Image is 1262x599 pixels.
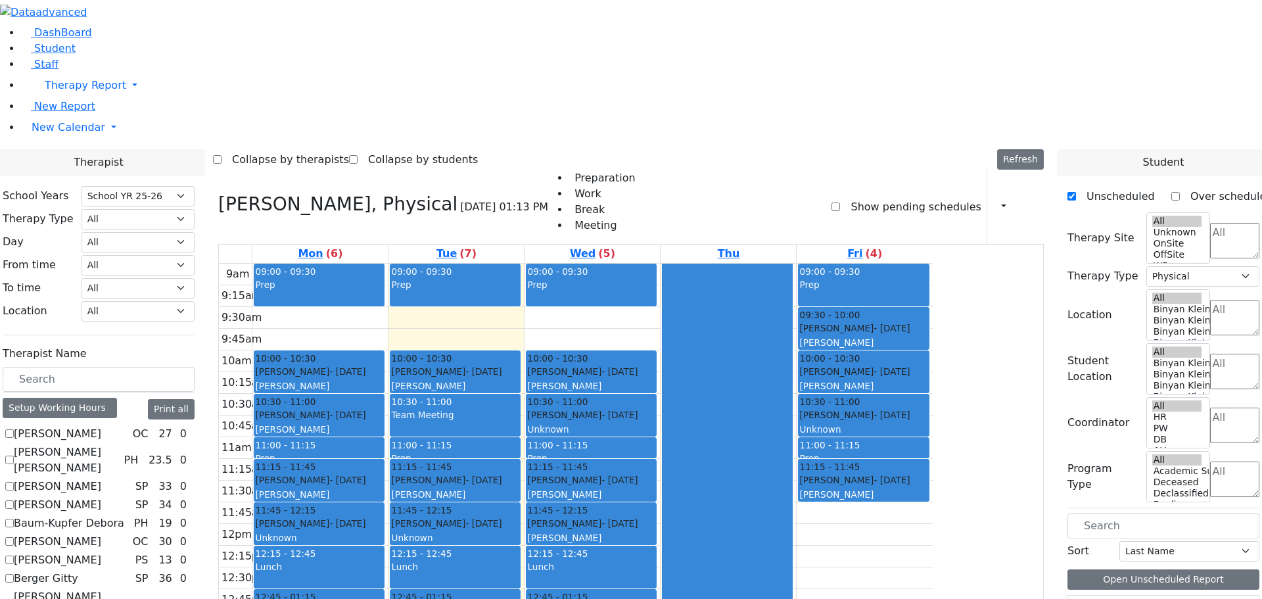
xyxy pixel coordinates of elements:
option: Binyan Klein 4 [1152,315,1202,326]
span: - [DATE] [329,475,365,485]
span: 09:00 - 09:30 [391,266,452,277]
div: 0 [177,571,189,587]
div: [PERSON_NAME] [799,379,927,393]
label: [PERSON_NAME] [14,552,101,568]
div: [PERSON_NAME] [255,365,383,378]
a: Staff [21,58,58,70]
span: - [DATE] [601,518,638,529]
div: Unknown [391,531,519,544]
div: [PERSON_NAME] [527,531,655,544]
span: New Calendar [32,121,105,133]
div: 0 [177,452,189,468]
span: 11:15 - 11:45 [799,460,860,473]
li: Meeting [569,218,635,233]
div: Prep [799,452,927,465]
span: - [DATE] [465,518,502,529]
div: Team Meeting [391,408,519,421]
div: Lunch [527,560,655,573]
a: September 4, 2025 [715,245,743,263]
span: 11:15 - 11:45 [391,460,452,473]
textarea: Search [1210,354,1259,389]
div: 9:45am [219,331,264,347]
div: 10:15am [219,375,271,391]
option: All [1152,293,1202,304]
span: - [DATE] [601,366,638,377]
option: Declines [1152,499,1202,510]
div: PH [118,452,143,468]
div: 0 [177,426,189,442]
label: Student Location [1067,353,1138,385]
textarea: Search [1210,300,1259,335]
label: From time [3,257,56,273]
span: - [DATE] [874,323,910,333]
a: DashBoard [21,26,92,39]
div: Unknown [255,531,383,544]
span: 12:15 - 12:45 [255,548,315,559]
div: [PERSON_NAME] [799,488,927,501]
label: Collapse by therapists [222,149,349,170]
div: [PERSON_NAME] [799,408,927,421]
label: Berger Gitty [14,571,78,587]
div: Lunch [255,560,383,573]
div: Prep [255,278,383,291]
span: - [DATE] [465,475,502,485]
span: - [DATE] [874,366,910,377]
span: 10:00 - 10:30 [255,352,315,365]
div: [PERSON_NAME] [391,379,519,393]
textarea: Search [1210,223,1259,258]
span: 09:00 - 09:30 [799,266,860,277]
span: - [DATE] [465,366,502,377]
div: [PERSON_NAME] [255,473,383,487]
span: Therapist [74,155,123,170]
option: All [1152,454,1202,466]
span: Student [34,42,76,55]
label: [PERSON_NAME] [14,497,101,513]
label: To time [3,280,41,296]
div: Prep [391,278,519,291]
span: 12:15 - 12:45 [391,548,452,559]
label: [PERSON_NAME] [14,426,101,442]
label: (6) [326,246,343,262]
div: OC [128,534,154,550]
span: 09:00 - 09:30 [527,266,588,277]
option: Academic Support [1152,466,1202,477]
label: [PERSON_NAME] [14,479,101,494]
option: Binyan Klein 3 [1152,380,1202,391]
div: 12pm [219,527,254,542]
div: 27 [156,426,174,442]
h3: [PERSON_NAME], Physical [218,193,457,216]
div: Prep [527,452,655,465]
div: [PERSON_NAME] [255,379,383,393]
div: 13 [156,552,174,568]
a: Student [21,42,76,55]
div: Prep [255,452,383,465]
div: 11:30am [219,483,271,499]
option: Binyan Klein 5 [1152,358,1202,369]
label: Location [1067,307,1112,323]
div: Unknown [799,423,927,436]
div: [PERSON_NAME] [527,408,655,421]
div: 30 [156,534,174,550]
a: September 2, 2025 [434,245,479,263]
option: Binyan Klein 4 [1152,369,1202,380]
option: Declassified [1152,488,1202,499]
div: 19 [156,515,174,531]
div: 34 [156,497,174,513]
span: Student [1142,155,1184,170]
a: September 3, 2025 [567,245,618,263]
div: 12:30pm [219,570,271,586]
button: Print all [148,399,195,419]
label: Coordinator [1067,415,1129,431]
span: DashBoard [34,26,92,39]
span: 10:00 - 10:30 [527,352,588,365]
div: 9:15am [219,288,264,304]
li: Break [569,202,635,218]
label: Baum-Kupfer Debora [14,515,124,531]
div: [PERSON_NAME] [527,488,655,501]
option: All [1152,347,1202,358]
label: Collapse by students [358,149,478,170]
div: 0 [177,534,189,550]
div: Report [1012,196,1019,218]
div: [PERSON_NAME] [255,423,383,436]
span: 10:00 - 10:30 [799,352,860,365]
